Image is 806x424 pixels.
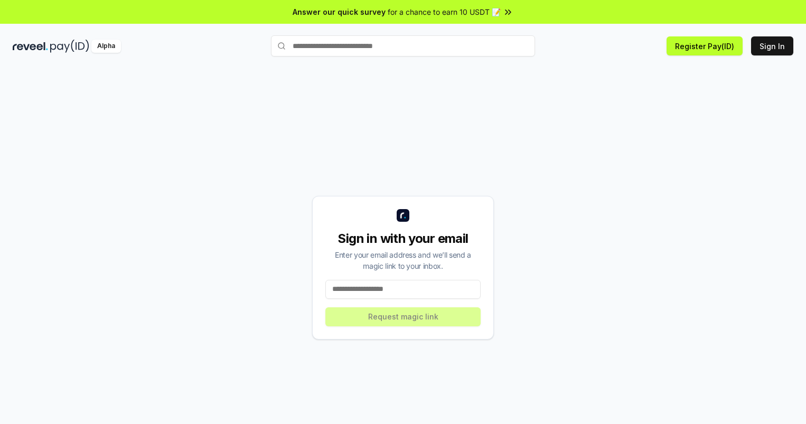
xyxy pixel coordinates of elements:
span: for a chance to earn 10 USDT 📝 [388,6,501,17]
img: logo_small [397,209,409,222]
div: Alpha [91,40,121,53]
div: Sign in with your email [325,230,481,247]
button: Register Pay(ID) [667,36,743,55]
div: Enter your email address and we’ll send a magic link to your inbox. [325,249,481,271]
img: reveel_dark [13,40,48,53]
img: pay_id [50,40,89,53]
span: Answer our quick survey [293,6,386,17]
button: Sign In [751,36,793,55]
